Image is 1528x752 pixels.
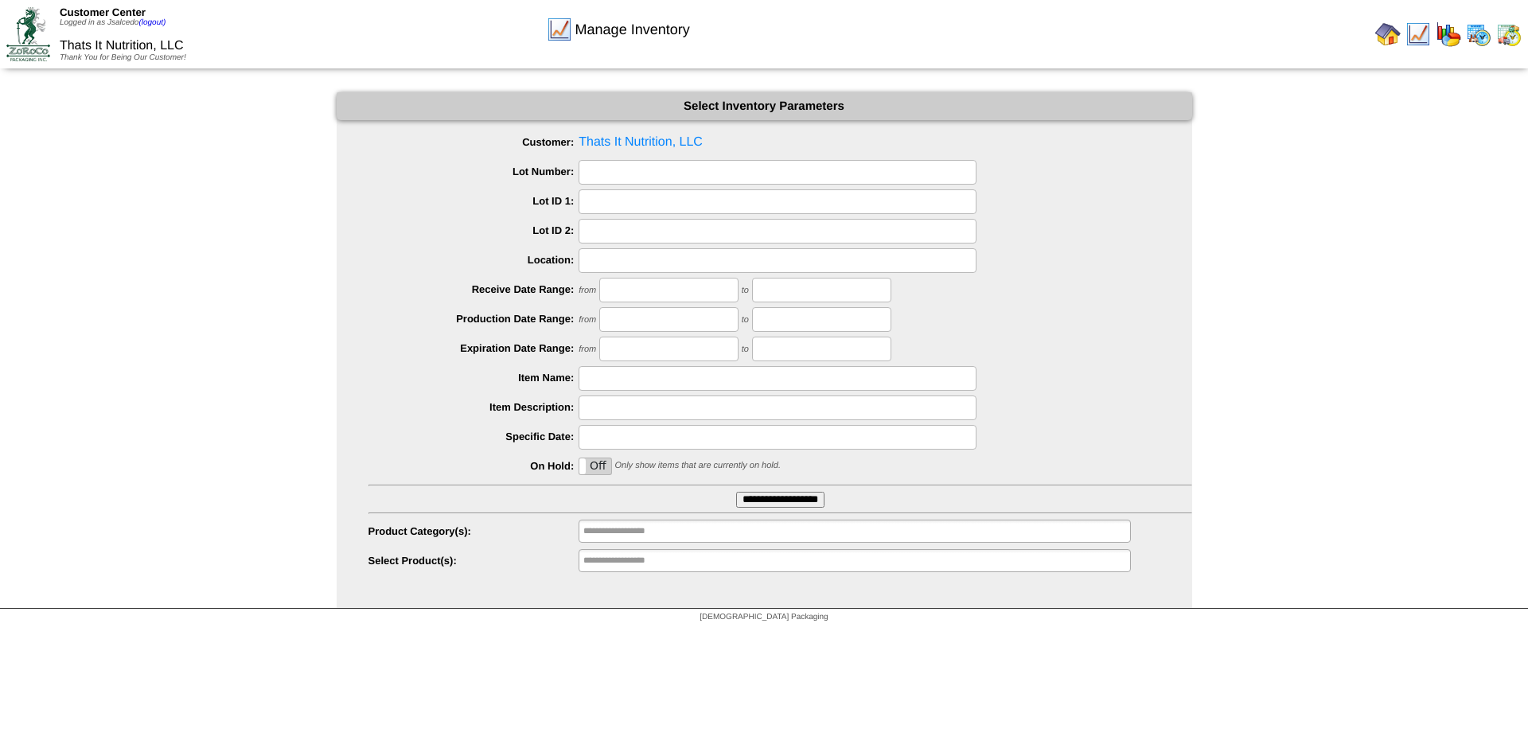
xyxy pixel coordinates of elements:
img: home.gif [1375,21,1401,47]
div: Select Inventory Parameters [337,92,1192,120]
label: Receive Date Range: [368,283,579,295]
span: to [742,286,749,295]
img: ZoRoCo_Logo(Green%26Foil)%20jpg.webp [6,7,50,60]
label: Select Product(s): [368,555,579,567]
label: Location: [368,254,579,266]
label: Customer: [368,136,579,148]
span: Logged in as Jsalcedo [60,18,166,27]
label: Lot ID 2: [368,224,579,236]
img: calendarinout.gif [1496,21,1522,47]
a: (logout) [138,18,166,27]
span: to [742,345,749,354]
span: from [579,345,596,354]
span: to [742,315,749,325]
span: from [579,315,596,325]
label: Item Description: [368,401,579,413]
span: [DEMOGRAPHIC_DATA] Packaging [700,613,828,621]
label: Expiration Date Range: [368,342,579,354]
span: Manage Inventory [575,21,690,38]
label: Production Date Range: [368,313,579,325]
span: Customer Center [60,6,146,18]
span: Thank You for Being Our Customer! [60,53,186,62]
label: Lot Number: [368,166,579,177]
label: Lot ID 1: [368,195,579,207]
label: On Hold: [368,460,579,472]
img: calendarprod.gif [1466,21,1491,47]
span: Only show items that are currently on hold. [614,461,780,470]
span: from [579,286,596,295]
img: graph.gif [1436,21,1461,47]
span: Thats It Nutrition, LLC [368,131,1192,154]
label: Off [579,458,611,474]
span: Thats It Nutrition, LLC [60,39,184,53]
img: line_graph.gif [547,17,572,42]
img: line_graph.gif [1405,21,1431,47]
div: OnOff [579,458,612,475]
label: Item Name: [368,372,579,384]
label: Specific Date: [368,431,579,442]
label: Product Category(s): [368,525,579,537]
